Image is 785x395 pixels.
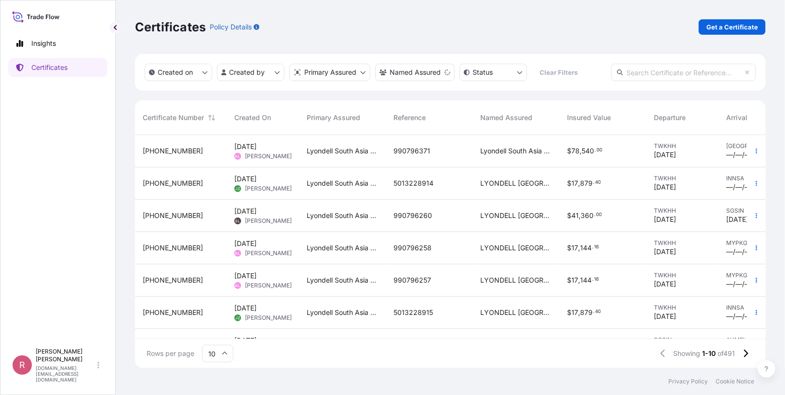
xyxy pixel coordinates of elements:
[393,243,432,253] span: 990796258
[480,113,532,123] span: Named Assured
[390,68,441,77] p: Named Assured
[235,281,241,290] span: AL
[654,142,711,150] span: TWKHH
[234,142,257,151] span: [DATE]
[307,146,378,156] span: Lyondell South Asia Pte Ltd.
[532,65,586,80] button: Clear Filters
[726,113,747,123] span: Arrival
[592,245,594,249] span: .
[480,211,552,220] span: LYONDELL [GEOGRAPHIC_DATA] PTE. LTD.
[567,309,571,316] span: $
[716,378,754,385] a: Cookie Notice
[307,113,360,123] span: Primary Assured
[206,112,217,123] button: Sort
[375,64,455,81] button: cargoOwner Filter options
[393,275,431,285] span: 990796257
[393,113,426,123] span: Reference
[654,239,711,247] span: TWKHH
[654,312,676,321] span: [DATE]
[31,39,56,48] p: Insights
[147,349,194,358] span: Rows per page
[158,68,193,77] p: Created on
[145,64,212,81] button: createdOn Filter options
[567,148,571,154] span: $
[580,245,592,251] span: 144
[235,313,240,323] span: JZ
[8,34,108,53] a: Insights
[571,245,578,251] span: 17
[726,336,769,344] span: AUMEL
[580,277,592,284] span: 144
[307,211,378,220] span: Lyondell South Asia Pte Ltd.
[234,113,271,123] span: Created On
[654,175,711,182] span: TWKHH
[726,247,751,257] span: —/—/—
[135,19,206,35] p: Certificates
[596,213,602,217] span: 00
[571,180,578,187] span: 17
[726,142,769,150] span: [GEOGRAPHIC_DATA]
[480,243,552,253] span: LYONDELL [GEOGRAPHIC_DATA] PTE. LTD.
[726,182,751,192] span: —/—/—
[143,308,203,317] span: [PHONE_NUMBER]
[579,212,581,219] span: ,
[234,303,257,313] span: [DATE]
[593,181,595,184] span: .
[393,178,433,188] span: 5013228914
[654,113,686,123] span: Departure
[234,239,257,248] span: [DATE]
[143,178,203,188] span: [PHONE_NUMBER]
[245,314,292,322] span: [PERSON_NAME]
[654,182,676,192] span: [DATE]
[726,312,751,321] span: —/—/—
[234,271,257,281] span: [DATE]
[706,22,758,32] p: Get a Certificate
[595,181,601,184] span: 40
[580,180,593,187] span: 879
[143,275,203,285] span: [PHONE_NUMBER]
[567,277,571,284] span: $
[245,217,292,225] span: [PERSON_NAME]
[307,308,378,317] span: Lyondell South Asia Pte Ltd.
[235,184,240,193] span: JZ
[304,68,356,77] p: Primary Assured
[393,211,432,220] span: 990796260
[654,207,711,215] span: TWKHH
[654,279,676,289] span: [DATE]
[594,213,596,217] span: .
[595,149,596,152] span: .
[654,150,676,160] span: [DATE]
[143,211,203,220] span: [PHONE_NUMBER]
[307,178,378,188] span: Lyondell South Asia Pte Ltd.
[36,365,95,382] p: [DOMAIN_NAME][EMAIL_ADDRESS][DOMAIN_NAME]
[307,275,378,285] span: Lyondell South Asia Pte Ltd.
[235,216,240,226] span: EL
[668,378,708,385] a: Privacy Policy
[571,212,579,219] span: 41
[578,277,580,284] span: ,
[235,151,241,161] span: AL
[699,19,766,35] a: Get a Certificate
[726,207,769,215] span: SGSIN
[234,174,257,184] span: [DATE]
[593,310,595,313] span: .
[611,64,756,81] input: Search Certificate or Reference...
[480,308,552,317] span: LYONDELL [GEOGRAPHIC_DATA] PTE. LTD.
[540,68,578,77] p: Clear Filters
[726,279,751,289] span: —/—/—
[578,180,580,187] span: ,
[726,175,769,182] span: INNSA
[582,148,594,154] span: 540
[580,309,593,316] span: 879
[571,277,578,284] span: 17
[596,149,602,152] span: 00
[245,249,292,257] span: [PERSON_NAME]
[703,349,716,358] span: 1-10
[245,152,292,160] span: [PERSON_NAME]
[592,278,594,281] span: .
[217,64,284,81] button: createdBy Filter options
[571,309,578,316] span: 17
[307,243,378,253] span: Lyondell South Asia Pte Ltd.
[718,349,735,358] span: of 491
[654,304,711,312] span: TWKHH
